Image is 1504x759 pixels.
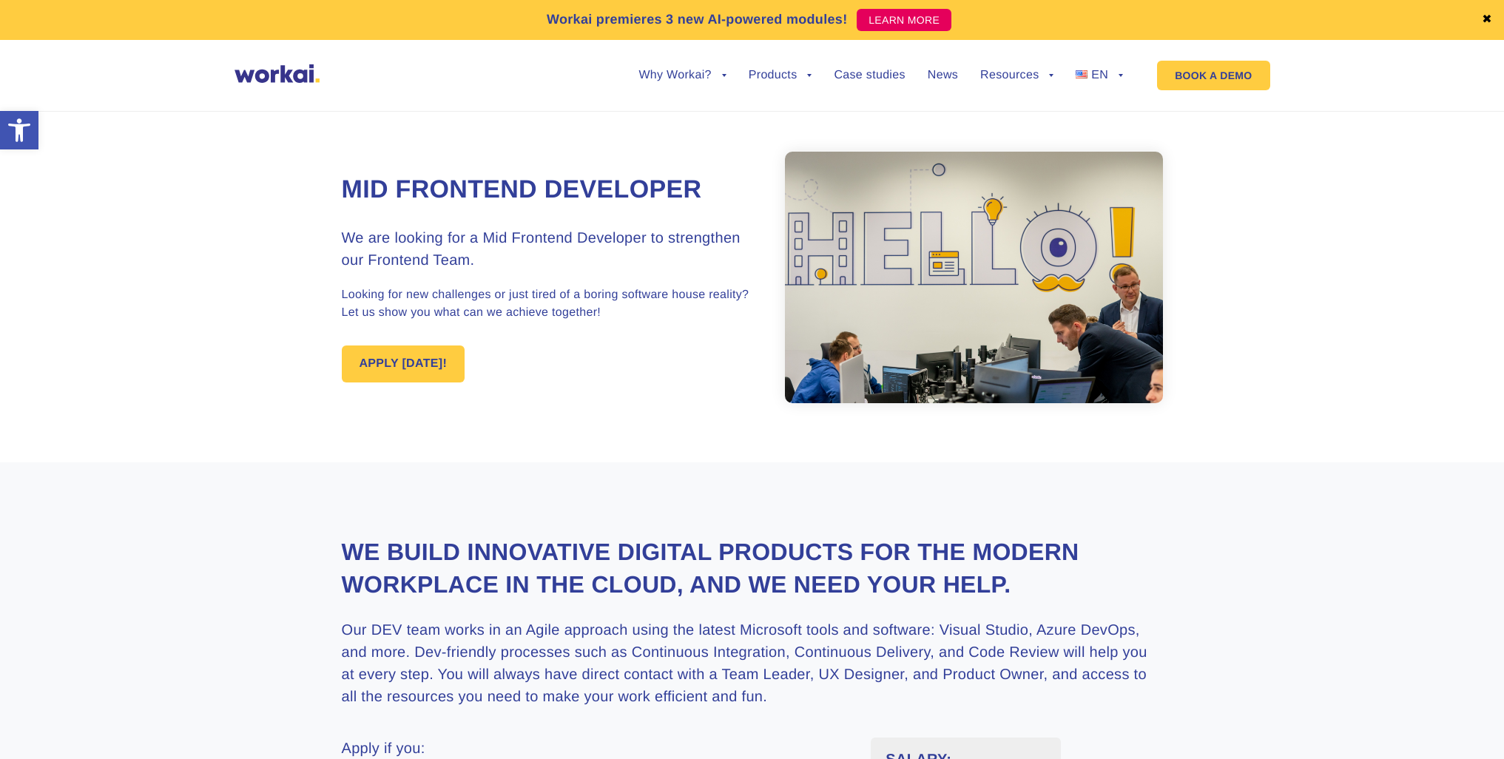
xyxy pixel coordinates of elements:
[857,9,951,31] a: LEARN MORE
[342,536,1163,600] h2: We build innovative digital products for the modern workplace in the Cloud, and we need your help.
[342,286,752,322] p: Looking for new challenges or just tired of a boring software house reality? Let us show you what...
[980,70,1053,81] a: Resources
[342,619,1163,708] h3: Our DEV team works in an Agile approach using the latest Microsoft tools and software: Visual Stu...
[1157,61,1269,90] a: BOOK A DEMO
[1091,69,1108,81] span: EN
[834,70,905,81] a: Case studies
[342,345,465,382] a: APPLY [DATE]!
[547,10,848,30] p: Workai premieres 3 new AI-powered modules!
[749,70,812,81] a: Products
[1482,14,1492,26] a: ✖
[342,173,752,207] h1: Mid Frontend Developer
[928,70,958,81] a: News
[342,227,752,271] h3: We are looking for a Mid Frontend Developer to strengthen our Frontend Team.
[638,70,726,81] a: Why Workai?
